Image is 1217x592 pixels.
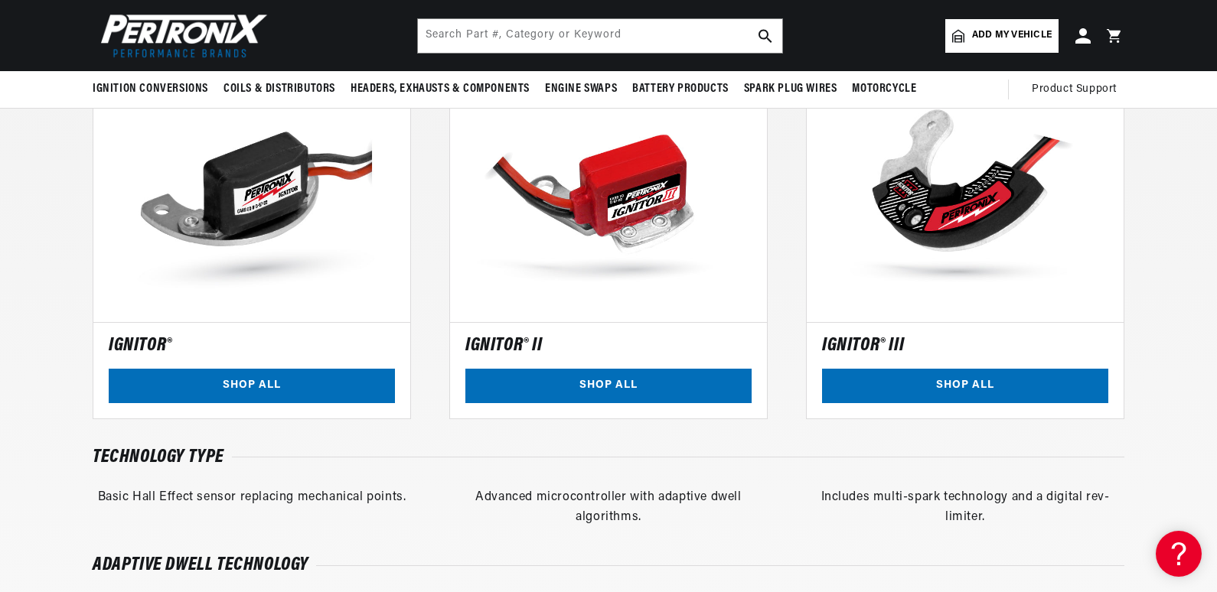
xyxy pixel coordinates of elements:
h6: Adaptive dwell technology [93,558,308,573]
div: Includes multi-spark technology and a digital rev-limiter. [806,488,1124,527]
a: SHOP ALL [822,369,1108,403]
summary: Motorcycle [844,71,924,107]
a: Add my vehicle [945,19,1059,53]
h5: Ignitor® III [822,338,904,353]
h5: Ignitor® II [465,338,543,353]
span: Headers, Exhausts & Components [351,81,530,97]
span: Add my vehicle [972,28,1052,43]
span: Product Support [1032,81,1117,98]
span: Ignition Conversions [93,81,208,97]
summary: Ignition Conversions [93,71,216,107]
span: Motorcycle [852,81,916,97]
summary: Coils & Distributors [216,71,343,107]
span: Battery Products [632,81,729,97]
summary: Spark Plug Wires [736,71,845,107]
a: SHOP ALL [109,369,395,403]
summary: Battery Products [625,71,736,107]
h5: Ignitor® [109,338,172,353]
span: Coils & Distributors [223,81,335,97]
h6: Technology type [93,450,224,465]
summary: Engine Swaps [537,71,625,107]
div: Advanced microcontroller with adaptive dwell algorithms.​ [449,488,768,527]
div: Basic Hall Effect sensor replacing mechanical points. [93,488,411,527]
summary: Product Support [1032,71,1124,108]
summary: Headers, Exhausts & Components [343,71,537,107]
span: Engine Swaps [545,81,617,97]
input: Search Part #, Category or Keyword [418,19,782,53]
img: Pertronix [93,9,269,62]
a: SHOP ALL [465,369,752,403]
button: search button [749,19,782,53]
span: Spark Plug Wires [744,81,837,97]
